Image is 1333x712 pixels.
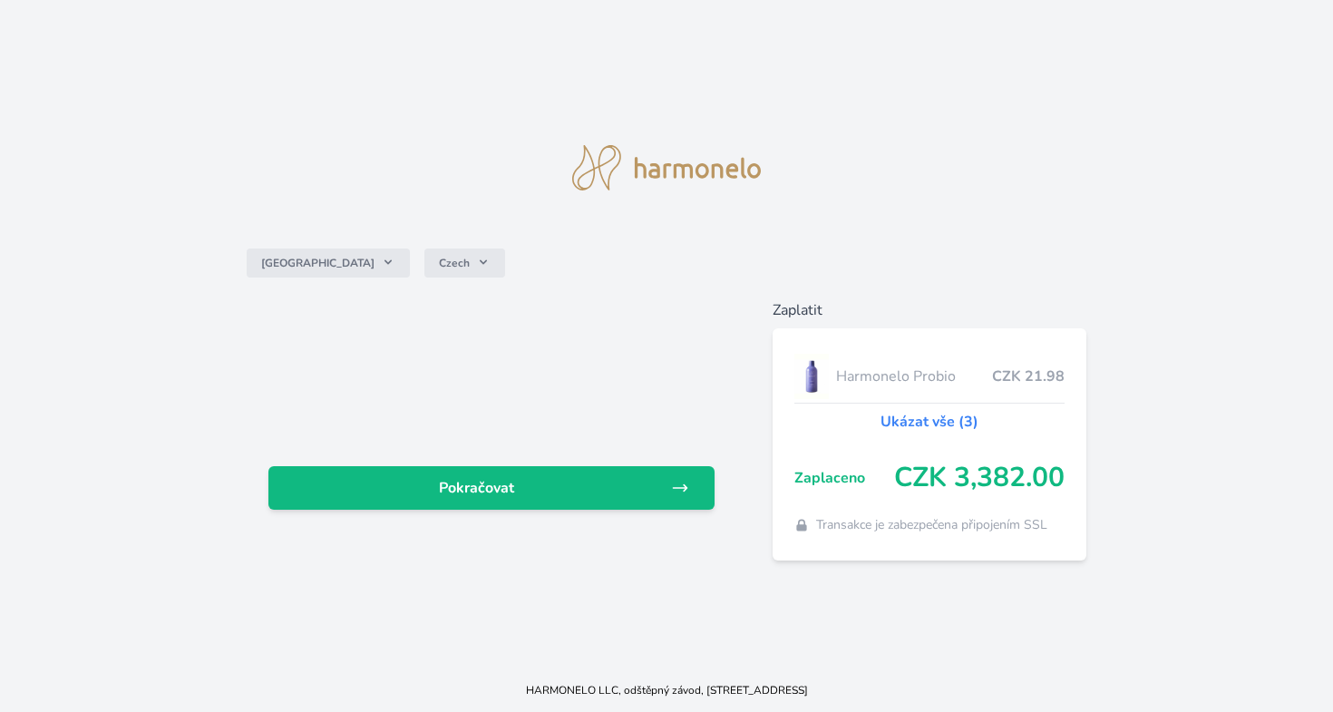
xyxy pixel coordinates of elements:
button: [GEOGRAPHIC_DATA] [247,249,410,278]
span: Czech [439,256,470,270]
span: Harmonelo Probio [836,366,993,387]
a: Pokračovat [268,466,715,510]
span: Transakce je zabezpečena připojením SSL [816,516,1047,534]
a: Ukázat vše (3) [881,411,978,433]
span: [GEOGRAPHIC_DATA] [261,256,375,270]
span: CZK 21.98 [992,366,1065,387]
span: Pokračovat [283,477,671,499]
button: Czech [424,249,505,278]
span: CZK 3,382.00 [894,462,1065,494]
h6: Zaplatit [773,299,1087,321]
span: Zaplaceno [794,467,895,489]
img: logo.svg [572,145,761,190]
img: CLEAN_PROBIO_se_stinem_x-lo.jpg [794,354,829,399]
